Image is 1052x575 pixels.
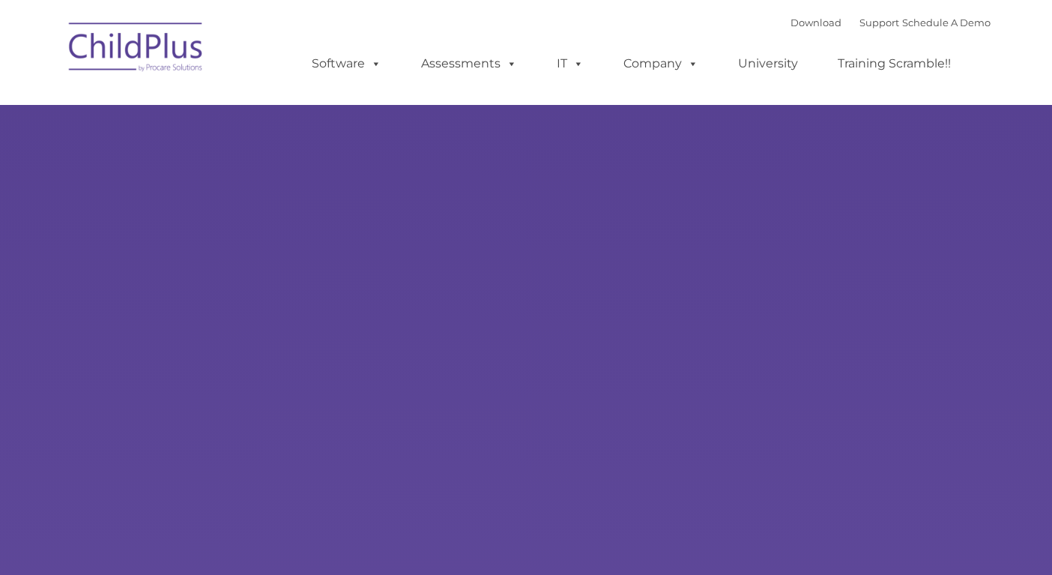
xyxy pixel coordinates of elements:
font: | [790,16,991,28]
a: Schedule A Demo [902,16,991,28]
img: ChildPlus by Procare Solutions [61,12,211,87]
a: Software [297,49,396,79]
a: IT [542,49,599,79]
a: Company [608,49,713,79]
a: Download [790,16,841,28]
a: University [723,49,813,79]
a: Assessments [406,49,532,79]
a: Support [859,16,899,28]
a: Training Scramble!! [823,49,966,79]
